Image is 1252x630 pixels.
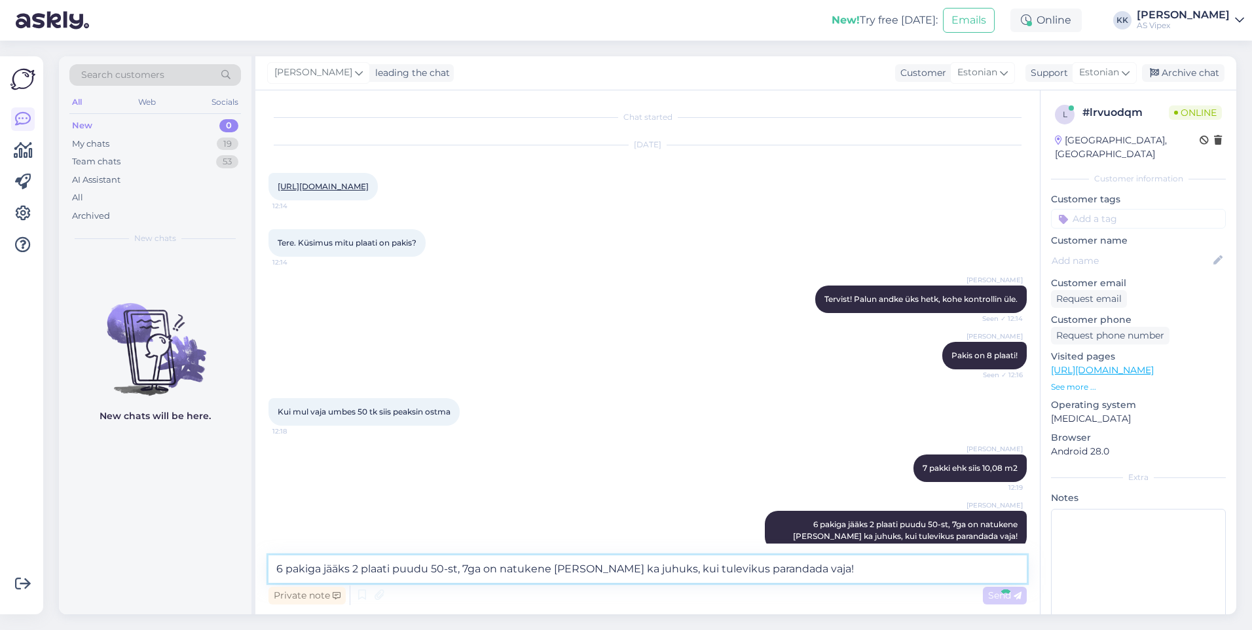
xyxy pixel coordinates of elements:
[1051,327,1169,344] div: Request phone number
[1051,431,1226,445] p: Browser
[1051,173,1226,185] div: Customer information
[974,314,1023,324] span: Seen ✓ 12:14
[824,294,1018,304] span: Tervist! Palun andke üks hetk, kohe kontrollin üle.
[1055,134,1200,161] div: [GEOGRAPHIC_DATA], [GEOGRAPHIC_DATA]
[1051,472,1226,483] div: Extra
[1051,313,1226,327] p: Customer phone
[974,483,1023,492] span: 12:19
[923,463,1018,473] span: 7 pakki ehk siis 10,08 m2
[957,65,997,80] span: Estonian
[1137,10,1244,31] a: [PERSON_NAME]AS Vipex
[134,232,176,244] span: New chats
[136,94,158,111] div: Web
[72,119,92,132] div: New
[217,138,238,151] div: 19
[951,350,1018,360] span: Pakis on 8 plaati!
[59,280,251,398] img: No chats
[1169,105,1222,120] span: Online
[72,210,110,223] div: Archived
[895,66,946,80] div: Customer
[81,68,164,82] span: Search customers
[1113,11,1132,29] div: KK
[1051,209,1226,229] input: Add a tag
[1051,398,1226,412] p: Operating system
[1051,412,1226,426] p: [MEDICAL_DATA]
[69,94,84,111] div: All
[100,409,211,423] p: New chats will be here.
[974,370,1023,380] span: Seen ✓ 12:16
[1051,445,1226,458] p: Android 28.0
[1051,193,1226,206] p: Customer tags
[1051,381,1226,393] p: See more ...
[10,67,35,92] img: Askly Logo
[219,119,238,132] div: 0
[72,191,83,204] div: All
[278,181,369,191] a: [URL][DOMAIN_NAME]
[1052,253,1211,268] input: Add name
[967,500,1023,510] span: [PERSON_NAME]
[278,238,416,248] span: Tere. Küsimus mitu plaati on pakis?
[1137,10,1230,20] div: [PERSON_NAME]
[72,155,120,168] div: Team chats
[1051,491,1226,505] p: Notes
[272,257,322,267] span: 12:14
[268,139,1027,151] div: [DATE]
[832,14,860,26] b: New!
[209,94,241,111] div: Socials
[793,519,1020,541] span: 6 pakiga jääks 2 plaati puudu 50-st, 7ga on natukene [PERSON_NAME] ka juhuks, kui tulevikus paran...
[967,275,1023,285] span: [PERSON_NAME]
[1082,105,1169,120] div: # lrvuodqm
[1137,20,1230,31] div: AS Vipex
[1142,64,1224,82] div: Archive chat
[272,201,322,211] span: 12:14
[370,66,450,80] div: leading the chat
[274,65,352,80] span: [PERSON_NAME]
[1051,364,1154,376] a: [URL][DOMAIN_NAME]
[272,426,322,436] span: 12:18
[268,111,1027,123] div: Chat started
[1051,290,1127,308] div: Request email
[72,174,120,187] div: AI Assistant
[832,12,938,28] div: Try free [DATE]:
[216,155,238,168] div: 53
[278,407,451,417] span: Kui mul vaja umbes 50 tk siis peaksin ostma
[1010,9,1082,32] div: Online
[967,331,1023,341] span: [PERSON_NAME]
[967,444,1023,454] span: [PERSON_NAME]
[1063,109,1067,119] span: l
[1079,65,1119,80] span: Estonian
[943,8,995,33] button: Emails
[1051,350,1226,363] p: Visited pages
[1051,276,1226,290] p: Customer email
[72,138,109,151] div: My chats
[1025,66,1068,80] div: Support
[1051,234,1226,248] p: Customer name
